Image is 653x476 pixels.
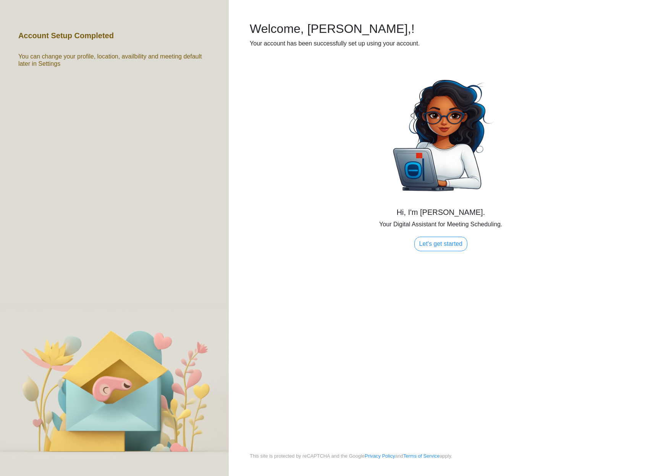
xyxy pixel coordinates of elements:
[18,53,210,67] h6: You can change your profile, location, availbility and meeting default later in Settings
[403,453,440,459] a: Terms of Service
[414,237,467,251] a: Let's get started
[18,31,114,40] h5: Account Setup Completed
[396,208,485,217] h5: Hi, I'm [PERSON_NAME].
[250,452,452,476] small: This site is protected by reCAPTCHA and the Google and apply.
[365,453,395,459] a: Privacy Policy
[375,68,506,198] img: Zara.png
[250,39,632,48] div: Your account has been successfully set up using your account.
[250,21,632,36] h2: Welcome, [PERSON_NAME],!
[379,220,502,229] p: Your Digital Assistant for Meeting Scheduling.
